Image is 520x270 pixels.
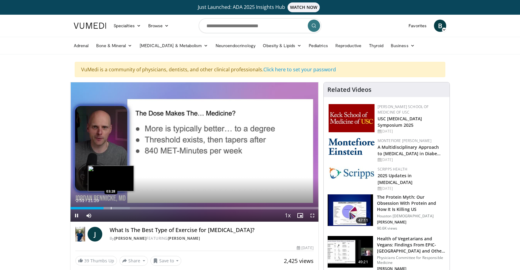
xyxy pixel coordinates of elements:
[378,167,407,172] a: Scripps Health
[88,198,99,203] span: 21:20
[378,186,445,191] div: [DATE]
[377,255,446,265] p: Physicians Committee for Responsible Medicine
[75,2,445,12] a: Just Launched: ADA 2025 Insights HubWATCH NOW
[136,39,212,52] a: [MEDICAL_DATA] & Metabolism
[329,167,375,179] img: c9f2b0b7-b02a-4276-a72a-b0cbb4230bc1.jpg.150x105_q85_autocrop_double_scale_upscale_version-0.2.jpg
[76,198,84,203] span: 2:51
[75,256,117,265] a: 39 Thumbs Up
[378,144,441,156] a: A Multidisciplinary Approach to [MEDICAL_DATA] in Diabe…
[83,209,95,222] button: Mute
[74,23,106,29] img: VuMedi Logo
[284,257,314,264] span: 2,425 views
[378,116,422,128] a: USC [MEDICAL_DATA] Symposium 2025
[288,2,320,12] span: WATCH NOW
[377,226,397,231] p: 90.6K views
[259,39,305,52] a: Obesity & Lipids
[75,227,85,242] img: Dr. Jordan Rennicke
[356,259,371,265] span: 49:21
[378,173,413,185] a: 2025 Updates in [MEDICAL_DATA]
[327,194,446,231] a: 47:11 The Protein Myth: Our Obsession With Protein and How It Is Killing US Houston [DEMOGRAPHIC_...
[168,236,200,241] a: [PERSON_NAME]
[365,39,387,52] a: Thyroid
[377,194,446,212] h3: The Protein Myth: Our Obsession With Protein and How It Is Killing US
[70,207,318,209] div: Progress Bar
[212,39,259,52] a: Neuroendocrinology
[377,236,446,254] h3: Health of Vegetarians and Vegans: Findings From EPIC-[GEOGRAPHIC_DATA] and Othe…
[70,209,83,222] button: Pause
[327,86,371,93] h4: Related Videos
[84,258,89,264] span: 39
[328,194,373,226] img: b7b8b05e-5021-418b-a89a-60a270e7cf82.150x105_q85_crop-smart_upscale.jpg
[150,256,182,266] button: Save to
[405,20,430,32] a: Favorites
[70,39,92,52] a: Adrenal
[88,166,134,191] img: image.jpeg
[145,20,173,32] a: Browse
[75,62,445,77] div: VuMedi is a community of physicians, dentists, and other clinical professionals.
[387,39,418,52] a: Business
[377,220,446,225] p: [PERSON_NAME]
[328,236,373,268] img: 606f2b51-b844-428b-aa21-8c0c72d5a896.150x105_q85_crop-smart_upscale.jpg
[356,217,371,223] span: 47:11
[86,198,87,203] span: /
[282,209,294,222] button: Playback Rate
[114,236,147,241] a: [PERSON_NAME]
[263,66,336,73] a: Click here to set your password
[377,214,446,219] p: Houston [DEMOGRAPHIC_DATA]
[378,129,445,134] div: [DATE]
[378,138,431,143] a: Montefiore [PERSON_NAME]
[306,209,318,222] button: Fullscreen
[92,39,136,52] a: Bone & Mineral
[378,104,429,115] a: [PERSON_NAME] School of Medicine of USC
[70,82,318,222] video-js: Video Player
[297,245,313,251] div: [DATE]
[88,227,102,242] a: J
[199,18,321,33] input: Search topics, interventions
[305,39,332,52] a: Pediatrics
[110,236,314,241] div: By FEATURING
[110,20,145,32] a: Specialties
[119,256,148,266] button: Share
[332,39,365,52] a: Reproductive
[329,138,375,155] img: b0142b4c-93a1-4b58-8f91-5265c282693c.png.150x105_q85_autocrop_double_scale_upscale_version-0.2.png
[110,227,314,234] h4: What Is The Best Type of Exercise for [MEDICAL_DATA]?
[329,104,375,132] img: 7b941f1f-d101-407a-8bfa-07bd47db01ba.png.150x105_q85_autocrop_double_scale_upscale_version-0.2.jpg
[434,20,446,32] a: B
[378,157,445,163] div: [DATE]
[294,209,306,222] button: Enable picture-in-picture mode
